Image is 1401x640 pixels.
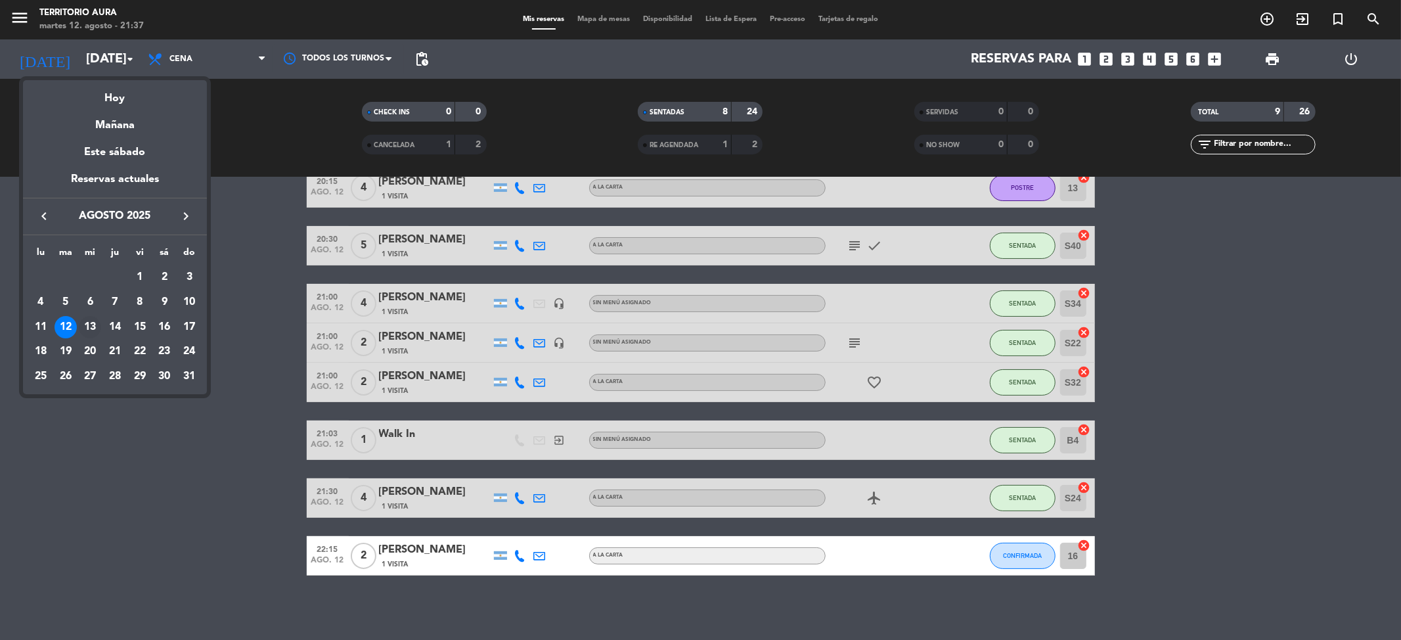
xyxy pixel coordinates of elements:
i: keyboard_arrow_left [36,208,52,224]
div: 20 [79,340,101,363]
th: domingo [177,245,202,265]
th: jueves [102,245,127,265]
div: 7 [104,291,126,313]
td: 26 de agosto de 2025 [53,364,78,389]
td: 11 de agosto de 2025 [28,315,53,340]
div: 13 [79,316,101,338]
td: 1 de agosto de 2025 [127,265,152,290]
div: 2 [153,266,175,288]
div: 30 [153,365,175,388]
div: Este sábado [23,134,207,171]
div: 6 [79,291,101,313]
span: agosto 2025 [56,208,174,225]
button: keyboard_arrow_left [32,208,56,225]
td: 18 de agosto de 2025 [28,339,53,364]
td: 16 de agosto de 2025 [152,315,177,340]
td: 28 de agosto de 2025 [102,364,127,389]
td: 22 de agosto de 2025 [127,339,152,364]
td: 8 de agosto de 2025 [127,290,152,315]
td: 31 de agosto de 2025 [177,364,202,389]
div: Mañana [23,107,207,134]
th: sábado [152,245,177,265]
th: lunes [28,245,53,265]
td: 4 de agosto de 2025 [28,290,53,315]
td: 27 de agosto de 2025 [78,364,102,389]
td: 24 de agosto de 2025 [177,339,202,364]
td: 10 de agosto de 2025 [177,290,202,315]
button: keyboard_arrow_right [174,208,198,225]
td: 19 de agosto de 2025 [53,339,78,364]
td: 2 de agosto de 2025 [152,265,177,290]
div: 24 [178,340,200,363]
th: martes [53,245,78,265]
div: 17 [178,316,200,338]
div: 27 [79,365,101,388]
div: 11 [30,316,52,338]
td: 23 de agosto de 2025 [152,339,177,364]
div: 31 [178,365,200,388]
td: 7 de agosto de 2025 [102,290,127,315]
i: keyboard_arrow_right [178,208,194,224]
div: 4 [30,291,52,313]
div: 10 [178,291,200,313]
div: 28 [104,365,126,388]
th: viernes [127,245,152,265]
div: 21 [104,340,126,363]
td: 25 de agosto de 2025 [28,364,53,389]
div: 19 [55,340,77,363]
td: 30 de agosto de 2025 [152,364,177,389]
div: 9 [153,291,175,313]
div: 18 [30,340,52,363]
td: 13 de agosto de 2025 [78,315,102,340]
div: 16 [153,316,175,338]
td: 17 de agosto de 2025 [177,315,202,340]
td: 20 de agosto de 2025 [78,339,102,364]
td: 12 de agosto de 2025 [53,315,78,340]
td: 5 de agosto de 2025 [53,290,78,315]
td: 21 de agosto de 2025 [102,339,127,364]
td: 29 de agosto de 2025 [127,364,152,389]
div: 14 [104,316,126,338]
div: 12 [55,316,77,338]
td: 6 de agosto de 2025 [78,290,102,315]
td: 14 de agosto de 2025 [102,315,127,340]
div: 8 [129,291,151,313]
th: miércoles [78,245,102,265]
div: Hoy [23,80,207,107]
td: AGO. [28,265,127,290]
div: 29 [129,365,151,388]
div: 23 [153,340,175,363]
div: 1 [129,266,151,288]
div: 3 [178,266,200,288]
div: 22 [129,340,151,363]
td: 3 de agosto de 2025 [177,265,202,290]
div: 26 [55,365,77,388]
div: 5 [55,291,77,313]
div: 15 [129,316,151,338]
td: 9 de agosto de 2025 [152,290,177,315]
div: 25 [30,365,52,388]
td: 15 de agosto de 2025 [127,315,152,340]
div: Reservas actuales [23,171,207,198]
